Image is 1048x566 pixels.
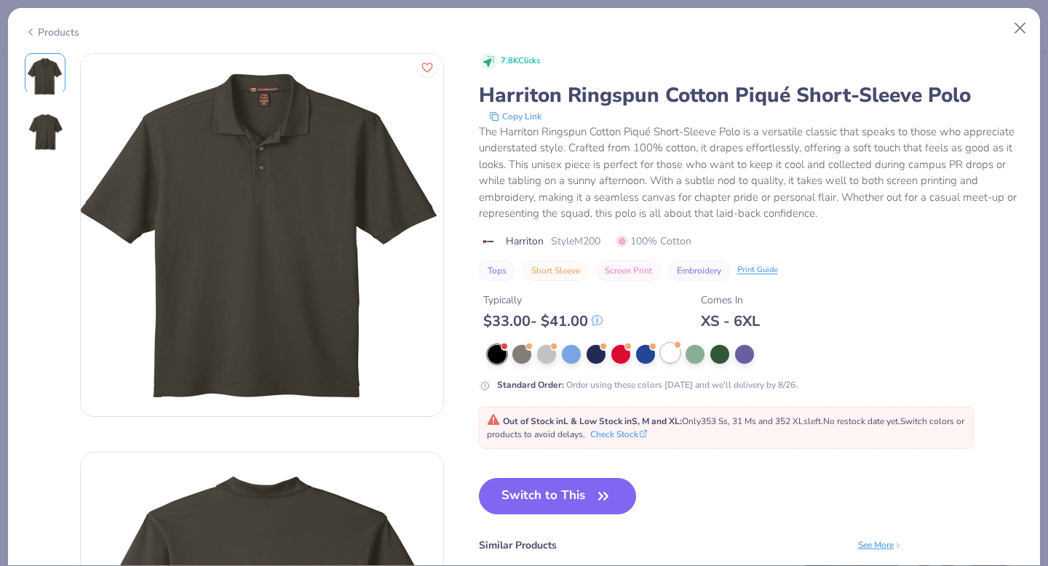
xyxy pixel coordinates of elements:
[823,415,900,427] span: No restock date yet.
[483,312,603,330] div: $ 33.00 - $ 41.00
[523,260,589,281] button: Short Sleeve
[1007,15,1034,42] button: Close
[668,260,730,281] button: Embroidery
[551,234,600,249] span: Style M200
[483,292,603,308] div: Typically
[479,478,637,514] button: Switch to This
[28,56,63,97] img: Front
[497,378,798,391] div: Order using these colors [DATE] and we’ll delivery by 8/26.
[506,234,544,249] span: Harriton
[858,538,902,551] div: See More
[479,124,1024,222] div: The Harriton Ringspun Cotton Piqué Short-Sleeve Polo is a versatile classic that speaks to those ...
[479,81,1024,109] div: Harriton Ringspun Cotton Piqué Short-Sleeve Polo
[501,55,540,68] span: 7.8K Clicks
[25,25,79,40] div: Products
[701,312,760,330] div: XS - 6XL
[503,415,571,427] strong: Out of Stock in L
[701,292,760,308] div: Comes In
[28,111,63,152] img: Back
[596,260,661,281] button: Screen Print
[590,428,647,441] button: Check Stock
[616,234,691,249] span: 100% Cotton
[479,260,515,281] button: Tops
[571,415,682,427] strong: & Low Stock in S, M and XL :
[487,415,964,440] span: Only 353 Ss, 31 Ms and 352 XLs left. Switch colors or products to avoid delays.
[737,264,778,276] div: Print Guide
[479,236,499,247] img: brand logo
[418,58,437,77] button: Like
[485,109,546,124] button: copy to clipboard
[497,379,564,391] strong: Standard Order :
[81,53,443,417] img: Front
[479,538,557,553] div: Similar Products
